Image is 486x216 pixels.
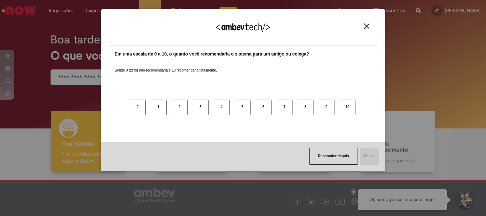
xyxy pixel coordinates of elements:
[256,100,271,115] button: 6
[193,100,208,115] button: 3
[309,148,358,165] button: Responder depois
[151,100,167,115] button: 1
[235,100,250,115] button: 5
[364,23,369,29] img: Close
[115,51,309,58] label: Em uma escala de 0 a 10, o quanto você recomendaria o sistema para um amigo ou colega?
[115,59,217,73] label: Sendo 0 (zero) não recomendaria e 10 recomendaria totalmente.
[216,23,270,32] img: Logo Ambevtech
[214,100,229,115] button: 4
[340,100,355,115] button: 10
[130,100,146,115] button: 0
[172,100,187,115] button: 2
[277,100,292,115] button: 7
[319,100,334,115] button: 9
[362,23,371,29] button: Close
[298,100,313,115] button: 8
